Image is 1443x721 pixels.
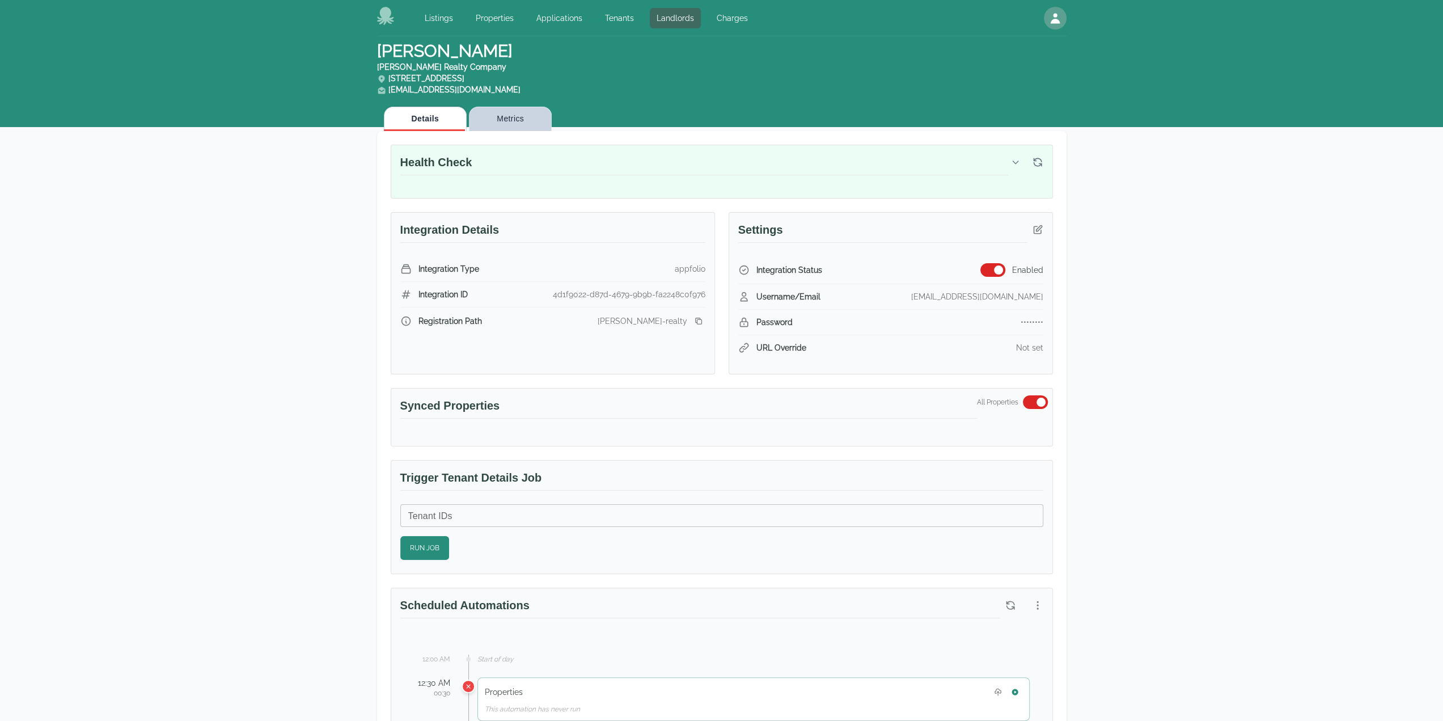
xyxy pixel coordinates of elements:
h3: Trigger Tenant Details Job [400,470,1043,491]
span: All Properties [977,398,1018,407]
div: •••••••• [1021,317,1043,328]
button: Copy registration link [692,314,705,328]
h3: Settings [738,222,1027,243]
h1: [PERSON_NAME] [377,41,530,95]
a: Tenants [598,8,641,28]
span: URL Override [756,342,806,353]
a: Applications [530,8,589,28]
a: Listings [418,8,460,28]
h3: Integration Details [400,222,705,243]
span: Integration Status [756,264,822,276]
button: Refresh scheduled automations [1000,595,1021,615]
a: Landlords [650,8,701,28]
div: Not set [1016,342,1043,353]
a: Properties [469,8,521,28]
h3: Scheduled Automations [400,597,1000,618]
div: This automation has never run [485,705,1022,714]
button: Run Properties now [1008,685,1022,699]
button: Details [384,107,467,131]
div: 4d1f9022-d87d-4679-9b9b-fa2248c0f976 [553,289,705,300]
a: Charges [710,8,755,28]
div: Start of day [477,655,1030,664]
span: Registration Path [418,315,482,327]
span: Enabled [1012,264,1043,276]
span: Integration Type [418,263,479,275]
a: [EMAIL_ADDRESS][DOMAIN_NAME] [388,85,521,94]
div: 12:00 AM [414,655,450,664]
div: [PERSON_NAME]-realty [598,315,687,327]
button: Metrics [469,107,552,131]
span: Integration ID [418,289,468,300]
button: Switch to select specific properties [1023,395,1048,409]
button: Refresh health check [1027,152,1048,172]
button: Upload Properties file [991,685,1005,699]
div: 00:30 [414,689,450,698]
button: More options [1027,595,1048,615]
div: [PERSON_NAME] Realty Company [377,61,530,73]
div: Properties was scheduled for 12:30 AM but missed its scheduled time and hasn't run [462,680,475,693]
button: Run Job [400,536,449,560]
div: [EMAIL_ADDRESS][DOMAIN_NAME] [911,291,1043,302]
h3: Health Check [400,154,1008,175]
span: Username/Email [756,291,820,302]
span: [STREET_ADDRESS] [377,74,464,83]
button: Edit integration credentials [1027,220,1048,240]
h5: Properties [485,686,523,698]
span: Password [756,317,793,328]
h3: Synced Properties [400,398,977,419]
div: appfolio [675,263,705,275]
div: 12:30 AM [414,677,450,689]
